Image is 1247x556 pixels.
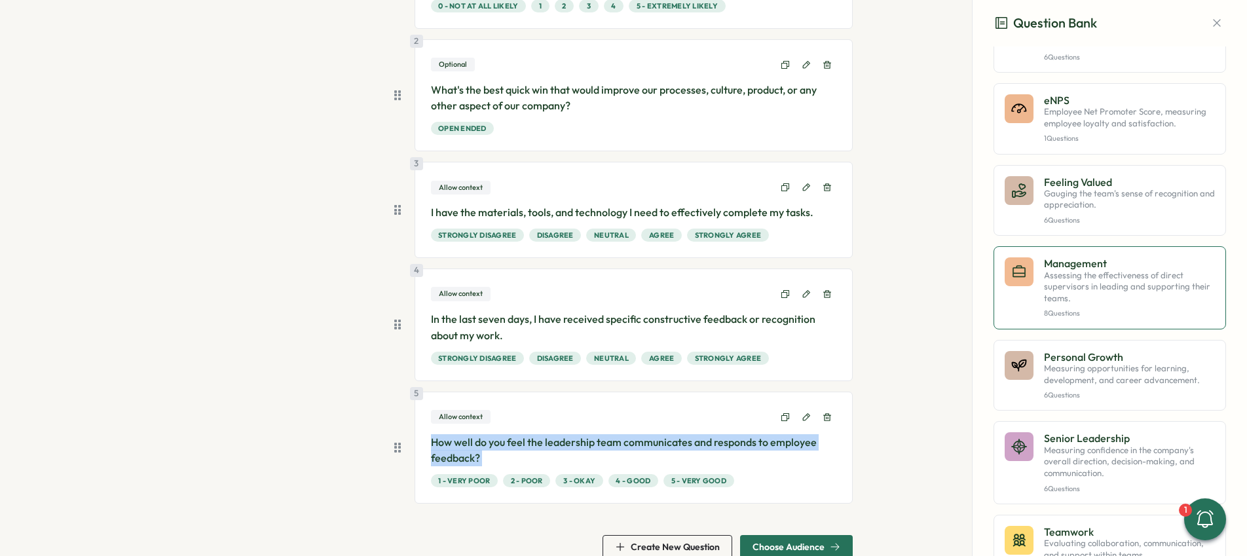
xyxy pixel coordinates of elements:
[1044,134,1215,143] p: 1 Questions
[431,204,837,221] p: I have the materials, tools, and technology I need to effectively complete my tasks.
[431,181,491,195] div: Allow context
[1179,504,1192,517] div: 1
[1044,94,1215,106] p: eNPS
[649,352,674,364] span: Agree
[1044,363,1215,386] p: Measuring opportunities for learning, development, and career advancement.
[1044,445,1215,479] p: Measuring confidence in the company's overall direction, decision-making, and communication.
[1044,188,1215,211] p: Gauging the team's sense of recognition and appreciation.
[511,475,543,487] span: 2 - Poor
[410,387,423,400] div: 5
[1044,485,1215,493] p: 6 Questions
[537,352,574,364] span: Disagree
[994,246,1226,329] button: ManagementAssessing the effectiveness of direct supervisors in leading and supporting their teams...
[649,229,674,241] span: Agree
[1044,53,1215,62] p: 6 Questions
[431,434,837,467] p: How well do you feel the leadership team communicates and responds to employee feedback?
[594,229,629,241] span: Neutral
[563,475,595,487] span: 3 - Okay
[431,311,837,344] p: In the last seven days, I have received specific constructive feedback or recognition about my work.
[994,165,1226,236] button: Feeling ValuedGauging the team's sense of recognition and appreciation.6Questions
[431,410,491,424] div: Allow context
[594,352,629,364] span: Neutral
[1044,270,1215,305] p: Assessing the effectiveness of direct supervisors in leading and supporting their teams.
[1044,391,1215,399] p: 6 Questions
[994,421,1226,504] button: Senior LeadershipMeasuring confidence in the company's overall direction, decision-making, and co...
[695,352,762,364] span: Strongly Agree
[1044,106,1215,129] p: Employee Net Promoter Score, measuring employee loyalty and satisfaction.
[431,287,491,301] div: Allow context
[431,82,837,115] p: What's the best quick win that would improve our processes, culture, product, or any other aspect...
[431,58,475,71] div: Optional
[753,542,825,551] span: Choose Audience
[410,35,423,48] div: 2
[1044,309,1215,318] p: 8 Questions
[1044,176,1215,188] p: Feeling Valued
[695,229,762,241] span: Strongly Agree
[1044,526,1215,538] p: Teamwork
[1044,257,1215,269] p: Management
[410,264,423,277] div: 4
[1044,216,1215,225] p: 6 Questions
[994,13,1097,33] h3: Question Bank
[994,340,1226,411] button: Personal GrowthMeasuring opportunities for learning, development, and career advancement.6Questions
[1044,432,1215,444] p: Senior Leadership
[1184,498,1226,540] button: 1
[671,475,726,487] span: 5 - Very Good
[438,475,490,487] span: 1 - Very Poor
[438,352,516,364] span: Strongly Disagree
[438,122,487,134] span: Open ended
[537,229,574,241] span: Disagree
[438,229,516,241] span: Strongly Disagree
[631,542,720,551] span: Create New Question
[1044,351,1215,363] p: Personal Growth
[616,475,650,487] span: 4 - Good
[410,157,423,170] div: 3
[994,83,1226,155] button: eNPSEmployee Net Promoter Score, measuring employee loyalty and satisfaction.1Questions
